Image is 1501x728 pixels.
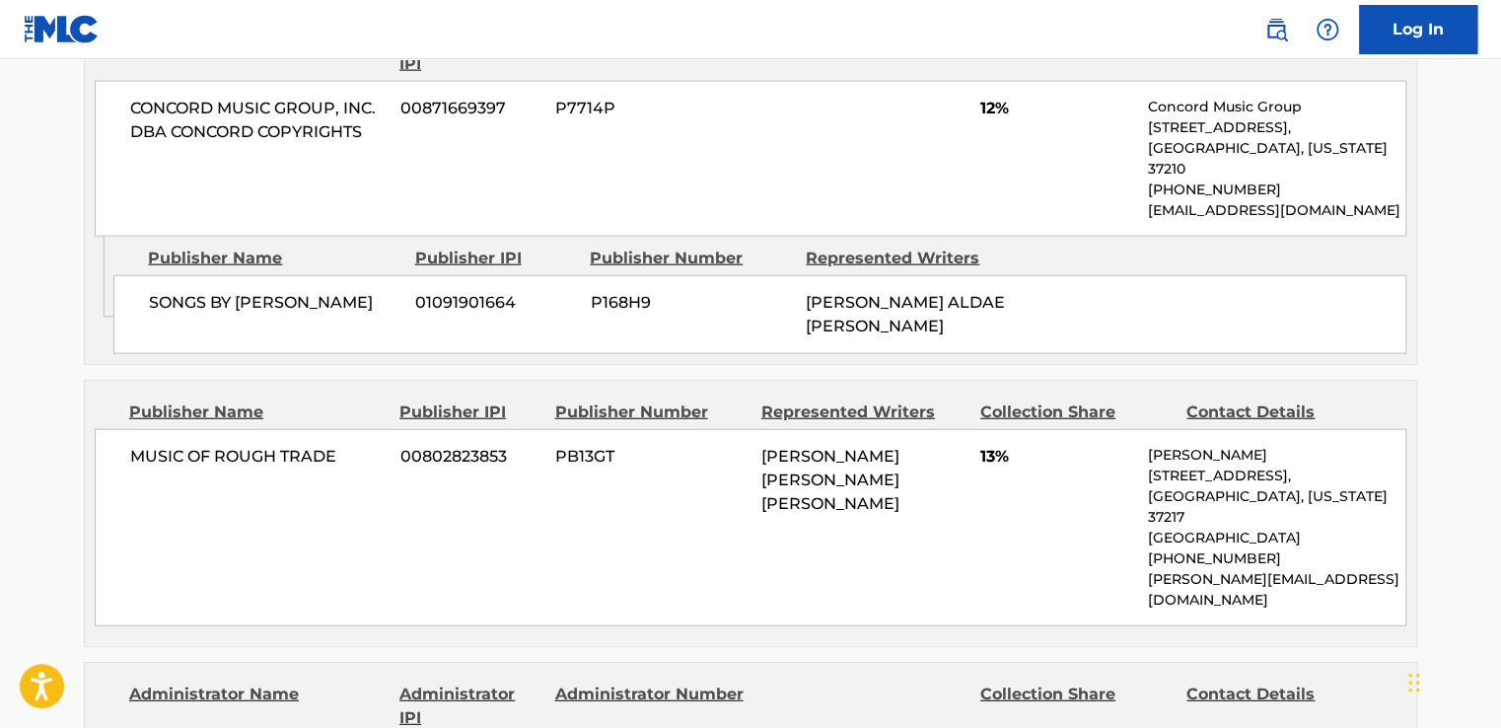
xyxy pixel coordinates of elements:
[400,97,540,120] span: 00871669397
[1408,653,1420,712] div: Drag
[1148,97,1405,117] p: Concord Music Group
[590,247,791,270] div: Publisher Number
[1148,180,1405,200] p: [PHONE_NUMBER]
[554,400,746,424] div: Publisher Number
[400,445,540,469] span: 00802823853
[1148,569,1405,611] p: [PERSON_NAME][EMAIL_ADDRESS][DOMAIN_NAME]
[130,445,386,469] span: MUSIC OF ROUGH TRADE
[1148,528,1405,548] p: [GEOGRAPHIC_DATA]
[24,15,100,43] img: MLC Logo
[1402,633,1501,728] iframe: Chat Widget
[555,97,747,120] span: P7714P
[806,293,1005,335] span: [PERSON_NAME] ALDAE [PERSON_NAME]
[1148,486,1405,528] p: [GEOGRAPHIC_DATA], [US_STATE] 37217
[148,247,399,270] div: Publisher Name
[1264,18,1288,41] img: search
[761,447,899,513] span: [PERSON_NAME] [PERSON_NAME] [PERSON_NAME]
[1186,400,1378,424] div: Contact Details
[980,97,1133,120] span: 12%
[555,445,747,469] span: PB13GT
[415,291,575,315] span: 01091901664
[1148,117,1405,138] p: [STREET_ADDRESS],
[1148,138,1405,180] p: [GEOGRAPHIC_DATA], [US_STATE] 37210
[1148,466,1405,486] p: [STREET_ADDRESS],
[1316,18,1339,41] img: help
[1256,10,1296,49] a: Public Search
[1148,548,1405,569] p: [PHONE_NUMBER]
[590,291,791,315] span: P168H9
[1148,445,1405,466] p: [PERSON_NAME]
[129,400,385,424] div: Publisher Name
[414,247,575,270] div: Publisher IPI
[980,445,1133,469] span: 13%
[1308,10,1347,49] div: Help
[1359,5,1477,54] a: Log In
[980,400,1172,424] div: Collection Share
[806,247,1007,270] div: Represented Writers
[149,291,400,315] span: SONGS BY [PERSON_NAME]
[399,400,539,424] div: Publisher IPI
[130,97,386,144] span: CONCORD MUSIC GROUP, INC. DBA CONCORD COPYRIGHTS
[761,400,965,424] div: Represented Writers
[1148,200,1405,221] p: [EMAIL_ADDRESS][DOMAIN_NAME]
